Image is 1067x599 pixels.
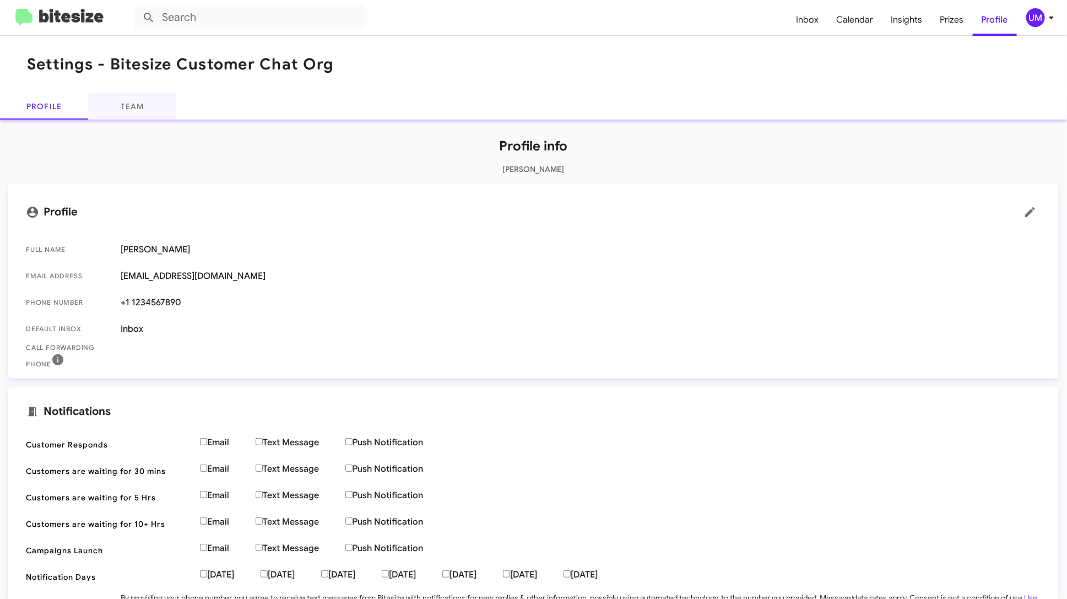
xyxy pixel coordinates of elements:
input: [DATE] [200,570,207,578]
input: [DATE] [503,570,510,578]
a: Prizes [931,4,973,36]
div: UM [1026,8,1045,27]
a: Inbox [788,4,828,36]
p: [PERSON_NAME] [8,164,1059,175]
label: Text Message [256,490,345,501]
input: Text Message [256,438,263,445]
input: Email [200,491,207,498]
label: Push Notification [345,437,449,448]
a: Team [88,93,176,120]
span: Full Name [26,244,112,255]
h1: Profile info [8,137,1059,155]
input: Search [133,4,365,31]
input: Text Message [256,491,263,498]
a: Insights [882,4,931,36]
label: Push Notification [345,543,449,554]
label: Push Notification [345,490,449,501]
input: [DATE] [261,570,268,578]
input: Text Message [256,465,263,472]
span: Customers are waiting for 30 mins [26,466,191,477]
input: Email [200,517,207,525]
mat-card-title: Profile [26,201,1041,223]
span: Inbox [121,323,1041,334]
span: Phone number [26,297,112,308]
label: Push Notification [345,516,449,527]
input: Email [200,465,207,472]
label: Text Message [256,516,345,527]
input: [DATE] [382,570,389,578]
input: Push Notification [345,491,353,498]
input: Text Message [256,544,263,551]
label: Text Message [256,543,345,554]
label: Email [200,490,256,501]
label: [DATE] [382,569,442,580]
span: Default Inbox [26,323,112,334]
h1: Settings - Bitesize Customer Chat Org [27,56,333,73]
button: UM [1017,8,1055,27]
span: Notification Days [26,571,191,582]
label: Email [200,543,256,554]
input: Email [200,438,207,445]
span: Email Address [26,271,112,282]
input: Email [200,544,207,551]
label: [DATE] [442,569,503,580]
label: [DATE] [321,569,382,580]
label: Email [200,463,256,474]
label: Email [200,437,256,448]
input: Push Notification [345,465,353,472]
label: [DATE] [503,569,564,580]
span: Customers are waiting for 10+ Hrs [26,519,191,530]
span: +1 1234567890 [121,297,1041,308]
input: [DATE] [564,570,571,578]
input: Text Message [256,517,263,525]
input: [DATE] [321,570,328,578]
label: Email [200,516,256,527]
label: [DATE] [200,569,261,580]
input: Push Notification [345,438,353,445]
span: Customers are waiting for 5 Hrs [26,492,191,503]
label: [DATE] [564,569,624,580]
span: [EMAIL_ADDRESS][DOMAIN_NAME] [121,271,1041,282]
input: [DATE] [442,570,449,578]
input: Push Notification [345,544,353,551]
span: Campaigns Launch [26,545,191,556]
span: Customer Responds [26,439,191,450]
label: Text Message [256,463,345,474]
span: [PERSON_NAME] [121,244,1041,255]
span: Call Forwarding Phone [26,342,112,370]
a: Profile [973,4,1017,36]
a: Calendar [828,4,882,36]
label: Push Notification [345,463,449,474]
label: [DATE] [261,569,321,580]
label: Text Message [256,437,345,448]
input: Push Notification [345,517,353,525]
mat-card-title: Notifications [26,405,1041,418]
